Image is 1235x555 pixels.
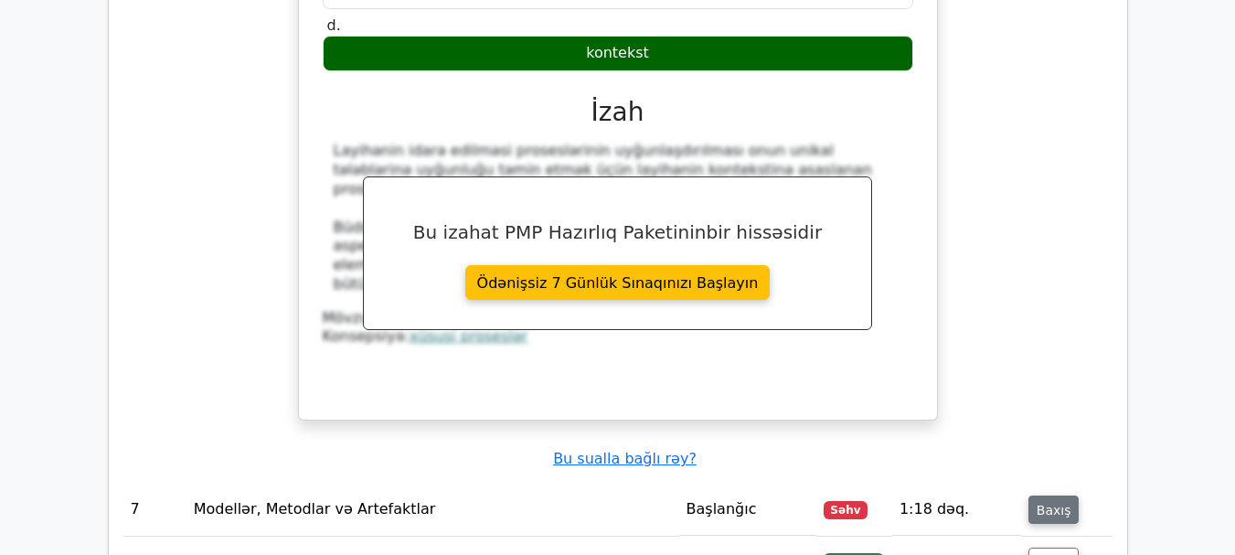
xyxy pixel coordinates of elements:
[1037,502,1071,517] font: Baxış
[900,500,969,518] font: 1:18 dəq.
[410,327,528,345] a: xüsusi proseslər
[334,142,872,197] font: Layihənin idarə edilməsi proseslərinin uyğunlaşdırılması onun unikal tələblərinə uyğunluğu təmin ...
[131,500,140,518] font: 7
[687,500,757,518] font: Başlanğıc
[830,504,860,517] font: Səhv
[334,219,866,293] font: Büdcə, komanda ölçüsü və istifadə olunan texnologiya layihənin vacib aspektləri olsa da, daha gen...
[553,450,697,467] a: Bu sualla bağlı rəy?
[327,16,341,34] font: d.
[194,500,436,518] font: Modellər, Metodlar və Artefaktlar
[591,97,644,127] font: İzah
[1028,496,1080,525] button: Baxış
[465,265,771,301] a: Ödənişsiz 7 Günlük Sınaqınızı Başlayın
[323,309,375,326] font: Mövzu:
[586,44,649,61] font: kontekst
[323,327,410,345] font: Konsepsiya:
